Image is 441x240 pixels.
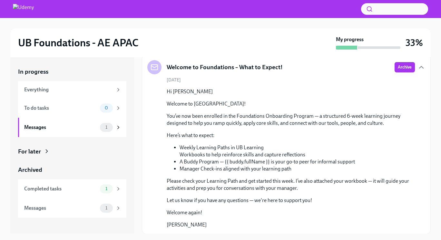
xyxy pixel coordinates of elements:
[180,158,415,165] li: A Buddy Program — {{ buddy.fullName }} is your go-to peer for informal support
[167,197,415,204] p: Let us know if you have any questions — we're here to support you!
[102,186,111,191] span: 1
[24,86,113,93] div: Everything
[24,185,97,192] div: Completed tasks
[180,165,415,172] li: Manager Check-ins aligned with your learning path
[167,77,181,83] span: [DATE]
[406,37,423,49] h3: 33%
[18,98,126,118] a: To do tasks0
[18,68,126,76] a: In progress
[180,144,415,158] li: Weekly Learning Paths in UB Learning Workbooks to help reinforce skills and capture reflections
[24,124,97,131] div: Messages
[167,63,283,71] h5: Welcome to Foundations – What to Expect!
[18,147,126,156] a: For later
[18,81,126,98] a: Everything
[24,205,97,212] div: Messages
[101,106,112,110] span: 0
[167,100,415,107] p: Welcome to [GEOGRAPHIC_DATA]!
[18,118,126,137] a: Messages1
[18,147,41,156] div: For later
[24,105,97,112] div: To do tasks
[167,178,415,192] p: Please check your Learning Path and get started this week. I’ve also attached your workbook — it ...
[167,209,415,216] p: Welcome again!
[167,88,415,95] p: Hi [PERSON_NAME]
[167,113,415,127] p: You’ve now been enrolled in the Foundations Onboarding Program — a structured 6-week learning jou...
[18,36,139,49] h2: UB Foundations - AE APAC
[102,206,111,210] span: 1
[18,198,126,218] a: Messages1
[167,132,415,139] p: Here’s what to expect:
[167,221,415,228] p: [PERSON_NAME]
[13,4,34,14] img: Udemy
[395,62,415,72] button: Archive
[102,125,111,130] span: 1
[18,179,126,198] a: Completed tasks1
[336,36,364,43] strong: My progress
[398,64,412,70] span: Archive
[18,166,126,174] a: Archived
